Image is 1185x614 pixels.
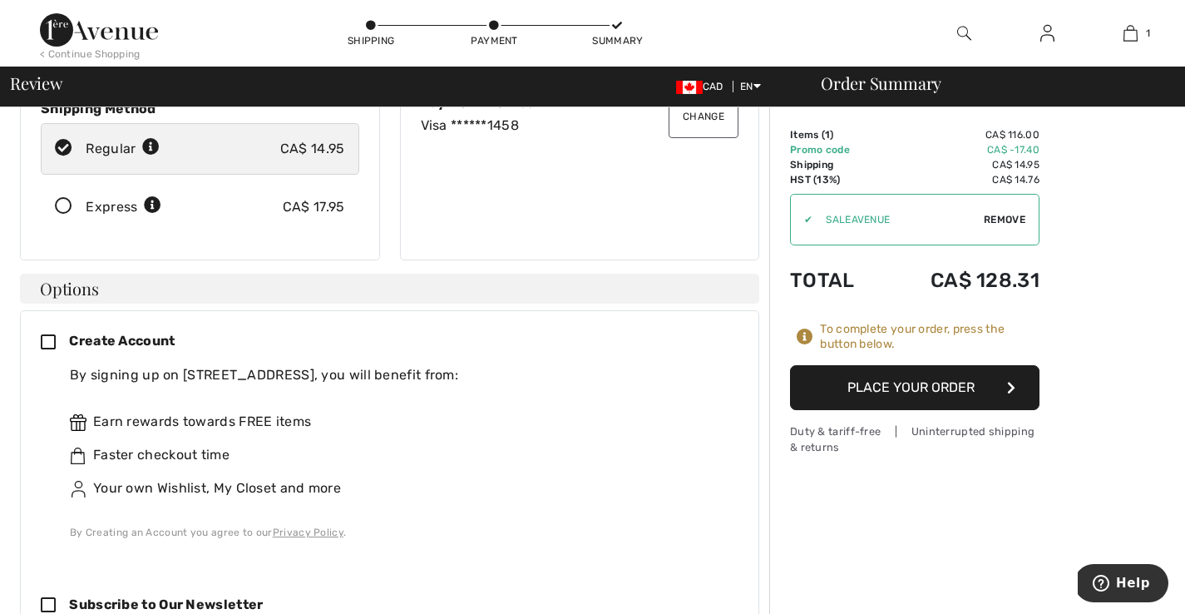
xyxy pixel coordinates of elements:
div: ✔ [791,212,812,227]
td: Shipping [790,157,882,172]
div: Your own Wishlist, My Closet and more [70,478,725,498]
a: 1 [1089,23,1171,43]
td: HST (13%) [790,172,882,187]
span: Review [10,75,62,92]
span: Subscribe to Our Newsletter [69,597,263,612]
div: Shipping [346,33,396,48]
img: faster.svg [70,448,86,464]
td: CA$ 128.31 [882,252,1039,309]
button: Place Your Order [790,365,1039,410]
div: Payment [469,33,519,48]
img: ownWishlist.svg [70,481,86,498]
span: EN [740,81,761,92]
div: Express [86,197,161,217]
td: Promo code [790,142,882,157]
div: Summary [592,33,642,48]
div: Order Summary [801,75,1175,92]
td: CA$ -17.40 [882,142,1039,157]
div: CA$ 17.95 [283,197,345,217]
iframe: Opens a widget where you can find more information [1078,564,1168,606]
div: By signing up on [STREET_ADDRESS], you will benefit from: [70,365,725,385]
div: CA$ 14.95 [280,139,345,159]
span: Remove [984,212,1025,227]
div: < Continue Shopping [40,47,141,62]
td: CA$ 116.00 [882,127,1039,142]
td: CA$ 14.95 [882,157,1039,172]
img: search the website [957,23,971,43]
img: My Bag [1123,23,1138,43]
span: Create Account [69,333,175,349]
div: Earn rewards towards FREE items [70,412,725,432]
a: Sign In [1027,23,1068,44]
span: 1 [825,129,830,141]
td: CA$ 14.76 [882,172,1039,187]
span: CAD [676,81,730,92]
td: Total [790,252,882,309]
div: Shipping Method [41,101,359,116]
div: Duty & tariff-free | Uninterrupted shipping & returns [790,423,1039,455]
button: Change [669,95,738,138]
img: 1ère Avenue [40,13,158,47]
input: Promo code [812,195,984,245]
img: My Info [1040,23,1054,43]
div: Faster checkout time [70,445,725,465]
div: To complete your order, press the button below. [820,322,1039,352]
div: By Creating an Account you agree to our . [70,525,725,540]
td: Items ( ) [790,127,882,142]
img: rewards.svg [70,414,86,431]
img: Canadian Dollar [676,81,703,94]
div: Regular [86,139,160,159]
a: Privacy Policy [273,527,343,538]
span: 1 [1146,26,1150,41]
h4: Options [20,274,759,304]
